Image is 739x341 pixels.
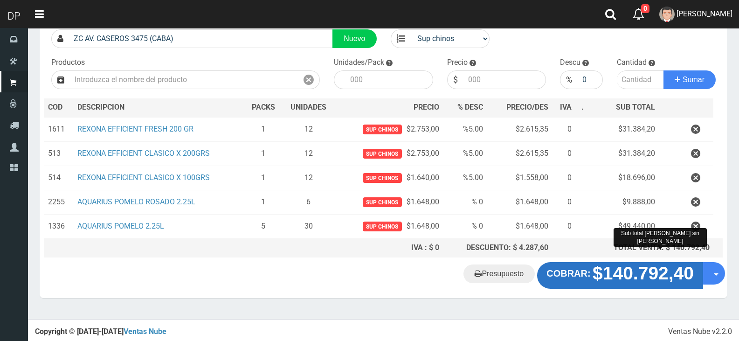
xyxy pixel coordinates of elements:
label: Unidades/Pack [334,57,384,68]
span: IVA [560,103,572,111]
td: %5.00 [443,141,487,166]
div: $ [447,70,463,89]
td: $1.648,00 [335,214,443,238]
td: 6 [282,190,335,214]
a: REXONA EFFICIENT CLASICO X 200GRS [77,149,210,158]
span: SUB TOTAL [616,102,655,113]
a: Nuevo [332,29,376,48]
label: Precio [447,57,468,68]
td: % 0 [443,214,487,238]
span: Sup chinos [363,125,401,134]
td: $2.615,35 [487,117,552,142]
th: UNIDADES [282,98,335,117]
span: PRECIO [414,102,439,113]
td: 0 [552,141,575,166]
label: Cantidad [617,57,647,68]
input: 000 [345,70,433,89]
td: $18.696,00 [587,166,659,190]
span: 0 [641,4,649,13]
span: Sumar [683,76,704,84]
td: 2255 [44,190,74,214]
td: $1.648,00 [487,214,552,238]
span: Sup chinos [363,222,401,231]
td: $49.440,00 [587,214,659,238]
td: 5 [245,214,283,238]
strong: Copyright © [DATE]-[DATE] [35,327,166,336]
td: 12 [282,166,335,190]
td: 1 [245,117,283,142]
a: Ventas Nube [124,327,166,336]
span: Sup chinos [363,173,401,183]
td: 0 [552,117,575,142]
td: 0 [552,214,575,238]
span: [PERSON_NAME] [677,9,732,18]
td: 1 [245,141,283,166]
td: $1.640,00 [335,166,443,190]
td: $2.753,00 [335,117,443,142]
span: Sup chinos [363,197,401,207]
th: PACKS [245,98,283,117]
div: Sub total [PERSON_NAME] sin [PERSON_NAME] [614,228,707,247]
th: COD [44,98,74,117]
input: Cantidad [617,70,664,89]
span: CRIPCION [91,103,124,111]
td: 1 [245,166,283,190]
a: AQUARIUS POMELO ROSADO 2.25L [77,197,195,206]
a: AQUARIUS POMELO 2.25L [77,222,164,230]
span: . [581,103,584,111]
strong: COBRAR: [546,268,590,278]
td: 514 [44,166,74,190]
td: $1.648,00 [335,190,443,214]
td: 513 [44,141,74,166]
td: 1336 [44,214,74,238]
div: IVA : $ 0 [286,243,439,253]
div: % [560,70,578,89]
td: $2.753,00 [335,141,443,166]
div: Ventas Nube v2.2.0 [668,327,732,337]
span: % DESC [457,103,483,111]
label: Descu [560,57,580,68]
input: 000 [578,70,602,89]
div: TOTAL VENTA: $ 140.792,40 [591,243,710,253]
td: 12 [282,141,335,166]
th: DES [74,98,244,117]
strong: $140.792,40 [593,264,694,284]
a: REXONA EFFICIENT CLASICO X 100GRS [77,173,210,182]
div: DESCUENTO: $ 4.287,60 [447,243,548,253]
td: 12 [282,117,335,142]
td: 1611 [44,117,74,142]
td: 1 [245,190,283,214]
td: $2.615,35 [487,141,552,166]
input: Introduzca el nombre del producto [70,70,298,89]
td: 0 [552,166,575,190]
td: $31.384,20 [587,117,659,142]
a: REXONA EFFICIENT FRESH 200 GR [77,125,193,133]
span: Sup chinos [363,149,401,159]
td: % 0 [443,190,487,214]
td: $1.648,00 [487,190,552,214]
td: %5.00 [443,166,487,190]
td: $9.888,00 [587,190,659,214]
a: Presupuesto [463,264,535,283]
input: Consumidor Final [69,29,333,48]
input: 000 [463,70,546,89]
td: 0 [552,190,575,214]
button: COBRAR: $140.792,40 [537,262,703,288]
td: $1.558,00 [487,166,552,190]
label: Productos [51,57,85,68]
button: Sumar [663,70,716,89]
img: User Image [659,7,675,22]
td: 30 [282,214,335,238]
td: $31.384,20 [587,141,659,166]
span: PRECIO/DES [506,103,548,111]
td: %5.00 [443,117,487,142]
